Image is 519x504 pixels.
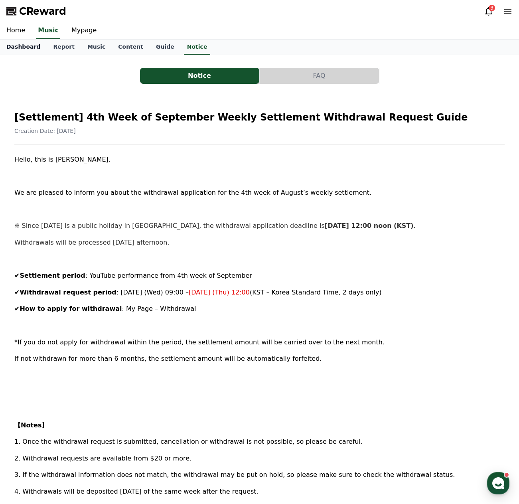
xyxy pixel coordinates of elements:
span: Settings [118,265,138,271]
button: FAQ [260,68,379,84]
div: 3 [489,5,495,11]
strong: Withdrawal request period [20,289,116,296]
span: We are pleased to inform you about the withdrawal application for the 4th week of August’s weekly... [14,189,371,196]
span: *If you do not apply for withdrawal within the period, the settlement amount will be carried over... [14,338,385,346]
span: : My Page – Withdrawal [122,305,196,312]
span: : YouTube performance from 4th week of September [85,272,252,279]
a: 3 [484,6,493,16]
a: Notice [184,40,211,55]
strong: How to apply for withdrawal [20,305,122,312]
span: ✔ [14,272,20,279]
span: Hello, this is [PERSON_NAME]. [14,156,111,163]
a: Home [2,253,53,273]
button: Notice [140,68,259,84]
span: 1. Once the withdrawal request is submitted, cancellation or withdrawal is not possible, so pleas... [14,438,363,445]
strong: 【Notes】 [14,421,48,429]
a: Music [36,22,60,39]
strong: Settlement period [20,272,85,279]
span: (KST – Korea Standard Time, 2 days only) [250,289,382,296]
p: Withdrawals will be processed [DATE] afternoon. [14,237,505,248]
span: ✔ [14,289,20,296]
span: 4. Withdrawals will be deposited [DATE] of the same week after the request. [14,488,259,495]
strong: [DATE] 12:00 noon (KST) [325,222,414,229]
p: ※ Since [DATE] is a public holiday in [GEOGRAPHIC_DATA], the withdrawal application deadline is . [14,221,505,231]
a: Messages [53,253,103,273]
span: : [DATE] (Wed) 09:00 – [116,289,189,296]
span: ✔ [14,305,20,312]
span: Creation Date: [DATE] [14,128,76,134]
a: Content [112,40,150,55]
span: CReward [19,5,66,18]
h2: [Settlement] 4th Week of September Weekly Settlement Withdrawal Request Guide [14,111,505,124]
span: If not withdrawn for more than 6 months, the settlement amount will be automatically forfeited. [14,355,322,362]
span: [DATE] (Thu) 12:00 [189,289,250,296]
a: Guide [150,40,181,55]
a: Music [81,40,112,55]
a: Notice [140,68,260,84]
a: CReward [6,5,66,18]
a: Mypage [65,22,103,39]
span: 2. Withdrawal requests are available from $20 or more. [14,455,191,462]
span: 3. If the withdrawal information does not match, the withdrawal may be put on hold, so please mak... [14,471,455,478]
span: Messages [66,265,90,272]
a: Settings [103,253,153,273]
span: Home [20,265,34,271]
a: Report [47,40,81,55]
